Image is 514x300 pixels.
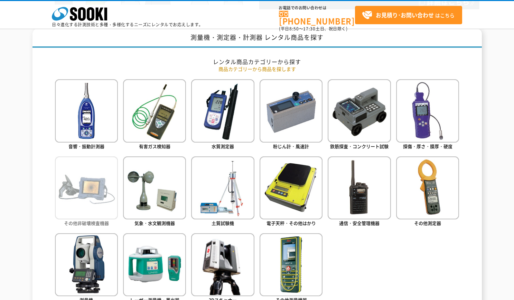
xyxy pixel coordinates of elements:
a: 通信・安全管理機器 [328,156,391,228]
span: 電子天秤・その他はかり [267,220,316,226]
img: その他測量機器 [260,233,323,296]
img: 粉じん計・風速計 [260,79,323,142]
img: その他非破壊検査機器 [55,156,118,219]
img: 3Dスキャナー [191,233,254,296]
a: お見積り･お問い合わせはこちら [355,6,462,24]
span: 探傷・厚さ・膜厚・硬度 [403,143,452,149]
span: 土質試験機 [212,220,234,226]
img: 音響・振動計測器 [55,79,118,142]
img: 測量機 [55,233,118,296]
span: 17:30 [303,26,316,32]
span: その他測定器 [414,220,441,226]
a: 探傷・厚さ・膜厚・硬度 [396,79,459,151]
span: 水質測定器 [212,143,234,149]
img: 鉄筋探査・コンクリート試験 [328,79,391,142]
p: 商品カテゴリーから商品を探します [55,65,459,73]
img: 土質試験機 [191,156,254,219]
span: 音響・振動計測器 [68,143,104,149]
img: レーザー測量機・墨出器 [123,233,186,296]
img: 有害ガス検知器 [123,79,186,142]
span: (平日 ～ 土日、祝日除く) [279,26,347,32]
img: 探傷・厚さ・膜厚・硬度 [396,79,459,142]
p: 日々進化する計測技術と多種・多様化するニーズにレンタルでお応えします。 [52,22,203,27]
a: 鉄筋探査・コンクリート試験 [328,79,391,151]
img: 通信・安全管理機器 [328,156,391,219]
a: 有害ガス検知器 [123,79,186,151]
img: その他測定器 [396,156,459,219]
a: その他測定器 [396,156,459,228]
span: 通信・安全管理機器 [339,220,380,226]
a: 粉じん計・風速計 [260,79,323,151]
a: 土質試験機 [191,156,254,228]
img: 気象・水文観測機器 [123,156,186,219]
strong: お見積り･お問い合わせ [376,11,434,19]
span: お電話でのお問い合わせは [279,6,355,10]
a: その他非破壊検査機器 [55,156,118,228]
a: 気象・水文観測機器 [123,156,186,228]
span: その他非破壊検査機器 [64,220,109,226]
span: 気象・水文観測機器 [134,220,175,226]
a: 音響・振動計測器 [55,79,118,151]
a: [PHONE_NUMBER] [279,11,355,25]
span: 粉じん計・風速計 [273,143,309,149]
a: 電子天秤・その他はかり [260,156,323,228]
span: 8:50 [289,26,299,32]
img: 電子天秤・その他はかり [260,156,323,219]
span: はこちら [362,10,455,20]
h1: 測量機・測定器・計測器 レンタル商品を探す [32,29,482,48]
span: 鉄筋探査・コンクリート試験 [330,143,389,149]
span: 有害ガス検知器 [139,143,170,149]
a: 水質測定器 [191,79,254,151]
h2: レンタル商品カテゴリーから探す [55,58,459,65]
img: 水質測定器 [191,79,254,142]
